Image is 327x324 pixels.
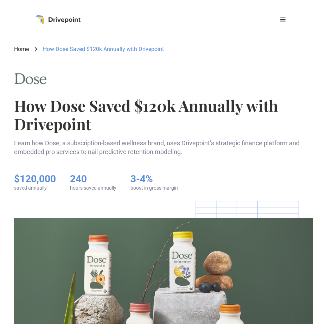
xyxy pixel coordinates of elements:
[43,45,164,53] div: How Dose Saved $120k Annually with Drivepoint
[14,185,56,191] div: saved annually
[70,173,116,185] h5: 240
[70,185,116,191] div: hours saved annually
[14,139,313,156] p: Learn how Dose, a subscription-based wellness brand, uses Drivepoint’s strategic finance platform...
[14,173,56,185] h5: $120,000
[130,173,178,185] h5: 3-4%
[275,11,291,28] div: menu
[36,15,81,25] a: home
[130,185,178,191] div: boost in gross margin
[14,45,29,53] a: Home
[14,96,313,133] h1: How Dose Saved $120k Annually with Drivepoint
